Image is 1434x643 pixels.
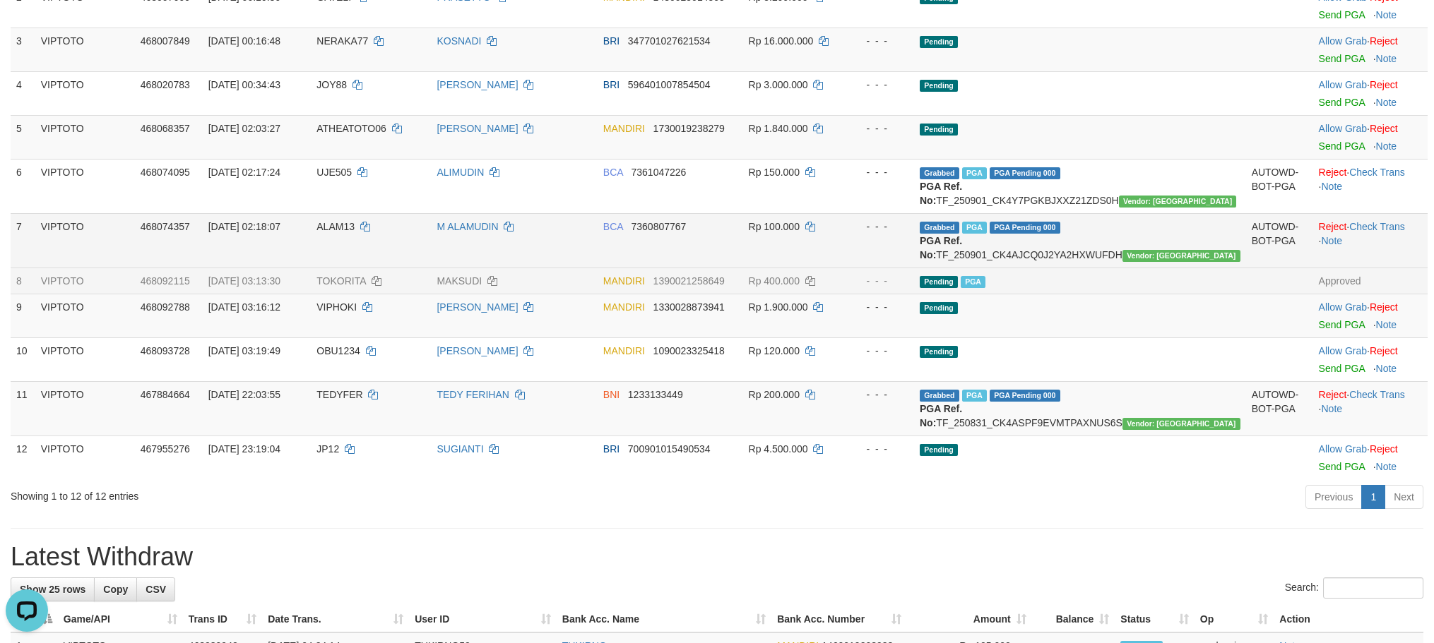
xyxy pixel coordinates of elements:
[6,6,48,48] button: Open LiveChat chat widget
[603,301,645,313] span: MANDIRI
[920,36,958,48] span: Pending
[631,167,686,178] span: Copy 7361047226 to clipboard
[749,167,800,178] span: Rp 150.000
[849,442,908,456] div: - - -
[208,221,280,232] span: [DATE] 02:18:07
[961,276,985,288] span: PGA
[437,167,484,178] a: ALIMUDIN
[749,79,808,90] span: Rp 3.000.000
[141,301,190,313] span: 468092788
[603,123,645,134] span: MANDIRI
[749,301,808,313] span: Rp 1.900.000
[962,390,987,402] span: Marked by azaksrvip
[146,584,166,595] span: CSV
[1322,235,1343,246] a: Note
[849,121,908,136] div: - - -
[437,35,481,47] a: KOSNADI
[1032,606,1115,632] th: Balance: activate to sort column ascending
[1319,53,1365,64] a: Send PGA
[1313,159,1428,213] td: · ·
[1319,389,1347,400] a: Reject
[1319,345,1370,356] span: ·
[208,301,280,313] span: [DATE] 03:16:12
[914,381,1246,435] td: TF_250831_CK4ASPF9EVMTPAXNUS6S
[1313,268,1428,294] td: Approved
[749,443,808,455] span: Rp 4.500.000
[1313,294,1428,337] td: ·
[914,213,1246,268] td: TF_250901_CK4AJCQ0J2YA2HXWUFDH
[749,345,800,356] span: Rp 120.000
[11,577,95,601] a: Show 25 rows
[208,35,280,47] span: [DATE] 00:16:48
[1361,485,1385,509] a: 1
[141,123,190,134] span: 468068357
[1319,443,1370,455] span: ·
[141,35,190,47] span: 468007849
[11,543,1423,571] h1: Latest Withdraw
[11,28,35,71] td: 3
[1376,461,1397,472] a: Note
[849,78,908,92] div: - - -
[1319,140,1365,152] a: Send PGA
[11,381,35,435] td: 11
[1370,79,1398,90] a: Reject
[1319,301,1370,313] span: ·
[1319,319,1365,330] a: Send PGA
[437,345,518,356] a: [PERSON_NAME]
[1319,79,1367,90] a: Allow Grab
[11,483,587,503] div: Showing 1 to 12 of 12 entries
[1246,159,1313,213] td: AUTOWD-BOT-PGA
[1349,389,1405,400] a: Check Trans
[1319,443,1367,455] a: Allow Grab
[849,34,908,48] div: - - -
[141,443,190,455] span: 467955276
[208,79,280,90] span: [DATE] 00:34:43
[316,123,386,134] span: ATHEATOTO06
[208,443,280,455] span: [DATE] 23:19:04
[1319,35,1370,47] span: ·
[653,275,725,287] span: Copy 1390021258649 to clipboard
[920,222,959,234] span: Grabbed
[749,389,800,400] span: Rp 200.000
[316,301,357,313] span: VIPHOKI
[749,275,800,287] span: Rp 400.000
[1313,28,1428,71] td: ·
[316,221,355,232] span: ALAM13
[920,403,962,428] b: PGA Ref. No:
[653,345,725,356] span: Copy 1090023325418 to clipboard
[1323,577,1423,599] input: Search:
[1313,435,1428,479] td: ·
[35,294,135,337] td: VIPTOTO
[603,345,645,356] span: MANDIRI
[437,123,518,134] a: [PERSON_NAME]
[603,221,623,232] span: BCA
[316,345,360,356] span: OBU1234
[849,300,908,314] div: - - -
[920,346,958,358] span: Pending
[316,35,368,47] span: NERAKA77
[749,221,800,232] span: Rp 100.000
[1376,53,1397,64] a: Note
[316,443,339,455] span: JP12
[1319,123,1367,134] a: Allow Grab
[1246,381,1313,435] td: AUTOWD-BOT-PGA
[141,345,190,356] span: 468093728
[1122,418,1240,430] span: Vendor URL: https://checkout4.1velocity.biz
[1319,301,1367,313] a: Allow Grab
[849,165,908,179] div: - - -
[35,381,135,435] td: VIPTOTO
[262,606,409,632] th: Date Trans.: activate to sort column ascending
[1376,9,1397,20] a: Note
[920,181,962,206] b: PGA Ref. No:
[1370,301,1398,313] a: Reject
[11,337,35,381] td: 10
[1385,485,1423,509] a: Next
[141,79,190,90] span: 468020783
[437,79,518,90] a: [PERSON_NAME]
[316,275,366,287] span: TOKORITA
[35,268,135,294] td: VIPTOTO
[920,276,958,288] span: Pending
[1376,319,1397,330] a: Note
[1319,461,1365,472] a: Send PGA
[58,606,183,632] th: Game/API: activate to sort column ascending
